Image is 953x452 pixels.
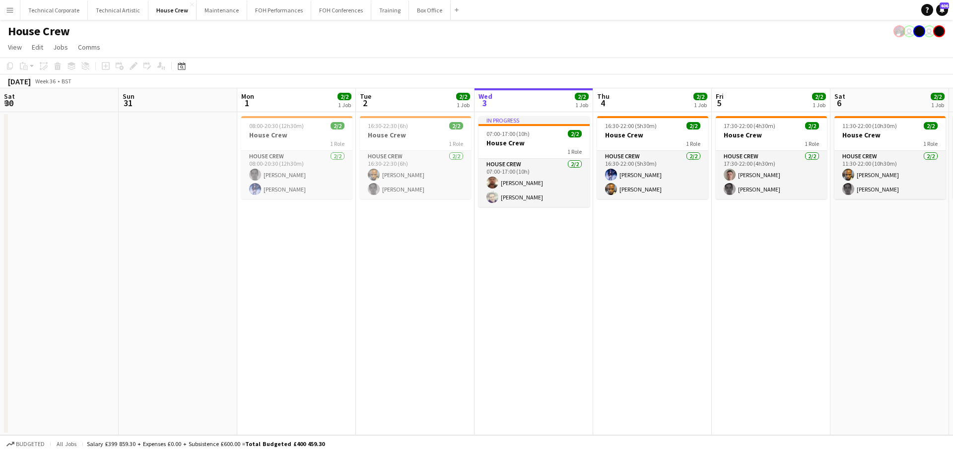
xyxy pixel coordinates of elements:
span: Jobs [53,43,68,52]
button: House Crew [148,0,197,20]
span: 2/2 [568,130,582,137]
div: 1 Job [931,101,944,109]
span: Wed [478,92,492,101]
span: Budgeted [16,441,45,448]
span: 1 Role [923,140,938,147]
app-user-avatar: Gabrielle Barr [933,25,945,37]
div: [DATE] [8,76,31,86]
a: 406 [936,4,948,16]
span: Tue [360,92,371,101]
div: Salary £399 859.30 + Expenses £0.00 + Subsistence £600.00 = [87,440,325,448]
span: Week 36 [33,77,58,85]
div: In progress [478,116,590,124]
button: Budgeted [5,439,46,450]
button: Maintenance [197,0,247,20]
span: 4 [596,97,610,109]
button: Technical Artistic [88,0,148,20]
a: View [4,41,26,54]
div: 1 Job [694,101,707,109]
span: Edit [32,43,43,52]
span: 406 [940,2,949,9]
h3: House Crew [360,130,471,139]
span: 1 Role [330,140,344,147]
span: 2/2 [686,122,700,129]
a: Edit [28,41,47,54]
span: 31 [121,97,135,109]
span: 2/2 [331,122,344,129]
span: 2/2 [805,122,819,129]
app-card-role: House Crew2/216:30-22:00 (5h30m)[PERSON_NAME][PERSON_NAME] [597,151,708,199]
span: 2/2 [575,93,589,100]
app-job-card: 11:30-22:00 (10h30m)2/2House Crew1 RoleHouse Crew2/211:30-22:00 (10h30m)[PERSON_NAME][PERSON_NAME] [834,116,946,199]
app-job-card: 17:30-22:00 (4h30m)2/2House Crew1 RoleHouse Crew2/217:30-22:00 (4h30m)[PERSON_NAME][PERSON_NAME] [716,116,827,199]
button: FOH Conferences [311,0,371,20]
app-card-role: House Crew2/207:00-17:00 (10h)[PERSON_NAME][PERSON_NAME] [478,159,590,207]
app-job-card: 08:00-20:30 (12h30m)2/2House Crew1 RoleHouse Crew2/208:00-20:30 (12h30m)[PERSON_NAME][PERSON_NAME] [241,116,352,199]
span: All jobs [55,440,78,448]
app-card-role: House Crew2/211:30-22:00 (10h30m)[PERSON_NAME][PERSON_NAME] [834,151,946,199]
span: 16:30-22:00 (5h30m) [605,122,657,129]
span: 2/2 [931,93,945,100]
h3: House Crew [834,130,946,139]
app-card-role: House Crew2/208:00-20:30 (12h30m)[PERSON_NAME][PERSON_NAME] [241,151,352,199]
span: 1 [240,97,254,109]
span: Comms [78,43,100,52]
app-user-avatar: Nathan PERM Birdsall [923,25,935,37]
div: BST [62,77,71,85]
app-job-card: In progress07:00-17:00 (10h)2/2House Crew1 RoleHouse Crew2/207:00-17:00 (10h)[PERSON_NAME][PERSON... [478,116,590,207]
div: 1 Job [575,101,588,109]
app-user-avatar: Gabrielle Barr [913,25,925,37]
a: Comms [74,41,104,54]
span: 2/2 [456,93,470,100]
a: Jobs [49,41,72,54]
button: Box Office [409,0,451,20]
div: 1 Job [457,101,470,109]
span: 1 Role [567,148,582,155]
app-job-card: 16:30-22:30 (6h)2/2House Crew1 RoleHouse Crew2/216:30-22:30 (6h)[PERSON_NAME][PERSON_NAME] [360,116,471,199]
span: 30 [2,97,15,109]
span: 1 Role [449,140,463,147]
span: 2/2 [693,93,707,100]
h1: House Crew [8,24,70,39]
span: Sat [834,92,845,101]
span: 2 [358,97,371,109]
span: Fri [716,92,724,101]
span: 17:30-22:00 (4h30m) [724,122,775,129]
app-card-role: House Crew2/217:30-22:00 (4h30m)[PERSON_NAME][PERSON_NAME] [716,151,827,199]
app-card-role: House Crew2/216:30-22:30 (6h)[PERSON_NAME][PERSON_NAME] [360,151,471,199]
div: 1 Job [813,101,825,109]
app-user-avatar: Nathan PERM Birdsall [903,25,915,37]
span: Sun [123,92,135,101]
span: Mon [241,92,254,101]
app-job-card: 16:30-22:00 (5h30m)2/2House Crew1 RoleHouse Crew2/216:30-22:00 (5h30m)[PERSON_NAME][PERSON_NAME] [597,116,708,199]
span: 07:00-17:00 (10h) [486,130,530,137]
span: Thu [597,92,610,101]
span: 2/2 [812,93,826,100]
button: FOH Performances [247,0,311,20]
app-user-avatar: Zubair PERM Dhalla [893,25,905,37]
h3: House Crew [241,130,352,139]
span: 1 Role [686,140,700,147]
span: 16:30-22:30 (6h) [368,122,408,129]
div: 1 Job [338,101,351,109]
span: View [8,43,22,52]
span: 2/2 [924,122,938,129]
span: 2/2 [338,93,351,100]
h3: House Crew [716,130,827,139]
button: Technical Corporate [20,0,88,20]
h3: House Crew [597,130,708,139]
span: Total Budgeted £400 459.30 [245,440,325,448]
span: Sat [4,92,15,101]
span: 6 [833,97,845,109]
h3: House Crew [478,138,590,147]
span: 2/2 [449,122,463,129]
span: 1 Role [805,140,819,147]
span: 5 [714,97,724,109]
span: 11:30-22:00 (10h30m) [842,122,897,129]
span: 08:00-20:30 (12h30m) [249,122,304,129]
